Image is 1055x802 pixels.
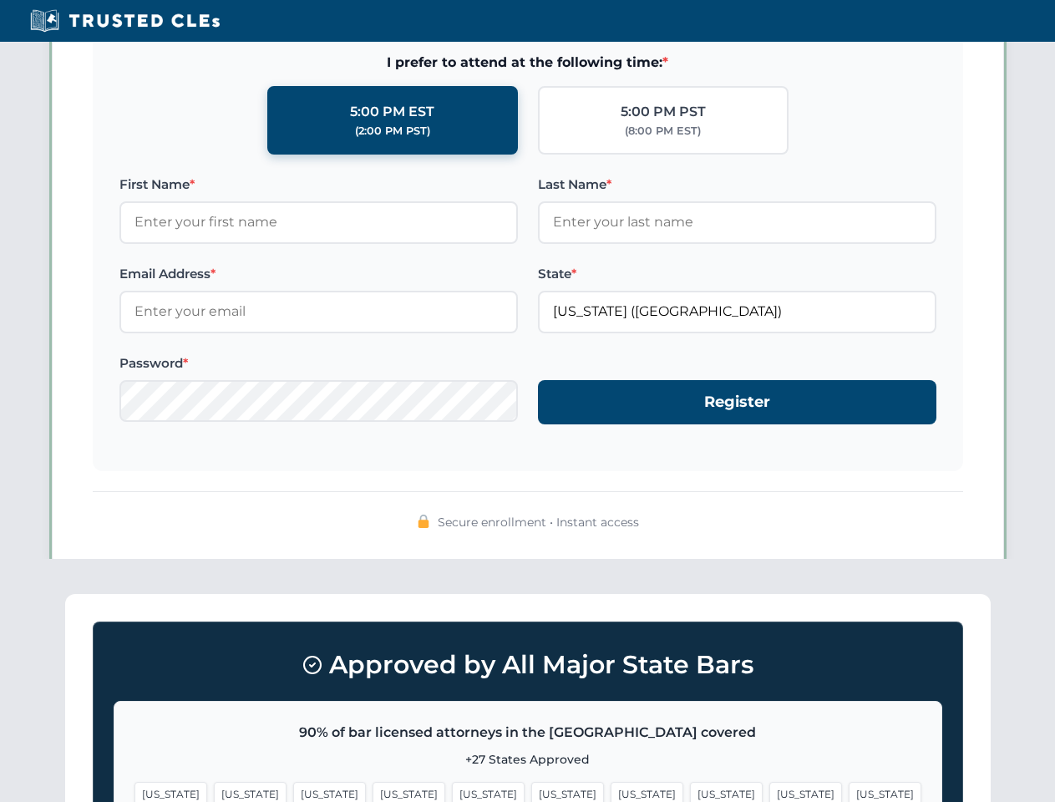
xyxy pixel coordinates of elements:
[119,201,518,243] input: Enter your first name
[119,291,518,332] input: Enter your email
[119,175,518,195] label: First Name
[25,8,225,33] img: Trusted CLEs
[538,291,936,332] input: Florida (FL)
[114,642,942,688] h3: Approved by All Major State Bars
[625,123,701,140] div: (8:00 PM EST)
[119,52,936,74] span: I prefer to attend at the following time:
[119,353,518,373] label: Password
[538,175,936,195] label: Last Name
[134,750,921,769] p: +27 States Approved
[538,201,936,243] input: Enter your last name
[119,264,518,284] label: Email Address
[417,515,430,528] img: 🔒
[538,380,936,424] button: Register
[538,264,936,284] label: State
[621,101,706,123] div: 5:00 PM PST
[134,722,921,744] p: 90% of bar licensed attorneys in the [GEOGRAPHIC_DATA] covered
[350,101,434,123] div: 5:00 PM EST
[438,513,639,531] span: Secure enrollment • Instant access
[355,123,430,140] div: (2:00 PM PST)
